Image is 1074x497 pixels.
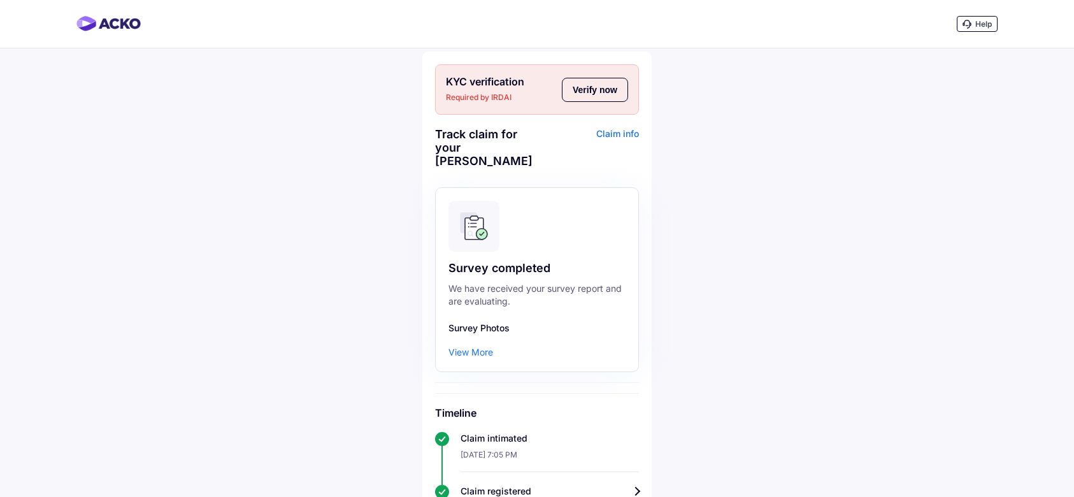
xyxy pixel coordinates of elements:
div: Claim intimated [461,432,639,445]
div: KYC verification [446,75,555,104]
div: [DATE] 7:05 PM [461,445,639,472]
div: Survey Photos [448,322,626,335]
div: View More [448,346,493,359]
h6: Timeline [435,407,639,419]
div: We have received your survey report and are evaluating. [448,282,626,308]
div: Survey completed [448,261,626,276]
div: Claim info [540,127,639,177]
button: Verify now [562,78,628,102]
div: Track claim for your [PERSON_NAME] [435,127,534,168]
img: horizontal-gradient.png [76,16,141,31]
span: Help [975,19,992,29]
span: Required by IRDAI [446,91,555,104]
